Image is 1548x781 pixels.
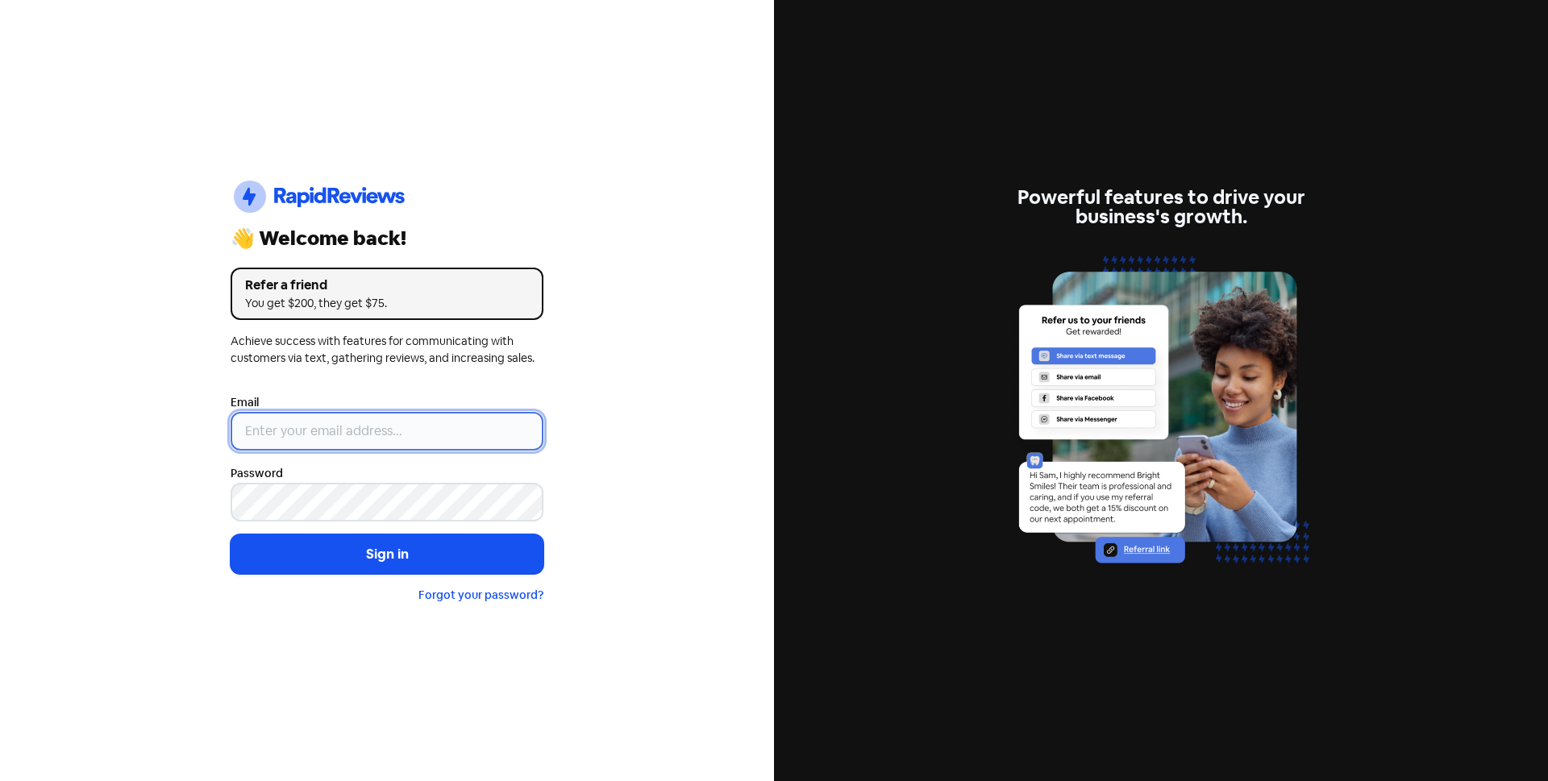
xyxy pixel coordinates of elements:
div: 👋 Welcome back! [231,229,543,248]
label: Password [231,465,283,482]
div: You get $200, they get $75. [245,295,529,312]
button: Sign in [231,534,543,575]
img: referrals [1005,246,1317,593]
input: Enter your email address... [231,412,543,451]
div: Powerful features to drive your business's growth. [1005,188,1317,226]
div: Achieve success with features for communicating with customers via text, gathering reviews, and i... [231,333,543,367]
label: Email [231,394,259,411]
div: Refer a friend [245,276,529,295]
a: Forgot your password? [418,588,543,602]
